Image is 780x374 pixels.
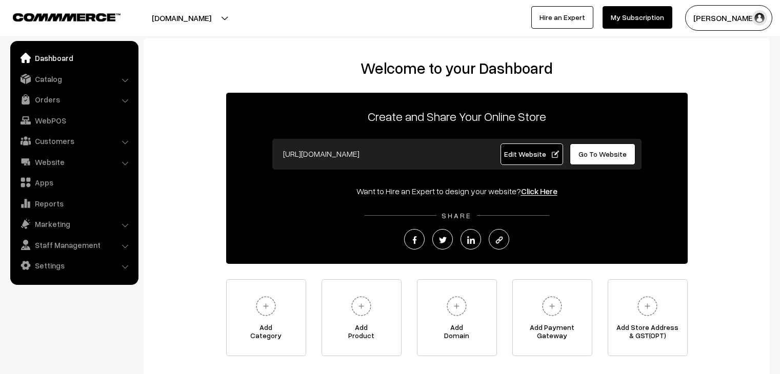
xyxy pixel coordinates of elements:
span: Add Category [227,323,306,344]
button: [DOMAIN_NAME] [116,5,247,31]
a: Orders [13,90,135,109]
img: plus.svg [538,292,566,320]
img: user [752,10,767,26]
span: Go To Website [578,150,627,158]
a: Staff Management [13,236,135,254]
a: Customers [13,132,135,150]
img: COMMMERCE [13,13,121,21]
a: AddProduct [322,279,402,356]
h2: Welcome to your Dashboard [154,59,759,77]
a: Dashboard [13,49,135,67]
img: plus.svg [347,292,375,320]
div: Want to Hire an Expert to design your website? [226,185,688,197]
a: My Subscription [603,6,672,29]
button: [PERSON_NAME]… [685,5,772,31]
a: Apps [13,173,135,192]
a: Go To Website [570,143,636,165]
img: plus.svg [443,292,471,320]
a: Website [13,153,135,171]
span: Add Product [322,323,401,344]
span: Add Payment Gateway [513,323,592,344]
a: AddDomain [417,279,497,356]
img: plus.svg [252,292,280,320]
a: Marketing [13,215,135,233]
a: Catalog [13,70,135,88]
a: Add PaymentGateway [512,279,592,356]
span: Add Domain [417,323,496,344]
a: Edit Website [501,143,563,165]
a: Click Here [521,186,557,196]
span: Add Store Address & GST(OPT) [608,323,687,344]
a: Add Store Address& GST(OPT) [608,279,688,356]
a: Reports [13,194,135,213]
img: plus.svg [633,292,662,320]
a: AddCategory [226,279,306,356]
a: WebPOS [13,111,135,130]
a: COMMMERCE [13,10,103,23]
a: Hire an Expert [531,6,593,29]
span: SHARE [436,211,477,220]
p: Create and Share Your Online Store [226,107,688,126]
span: Edit Website [504,150,559,158]
a: Settings [13,256,135,275]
